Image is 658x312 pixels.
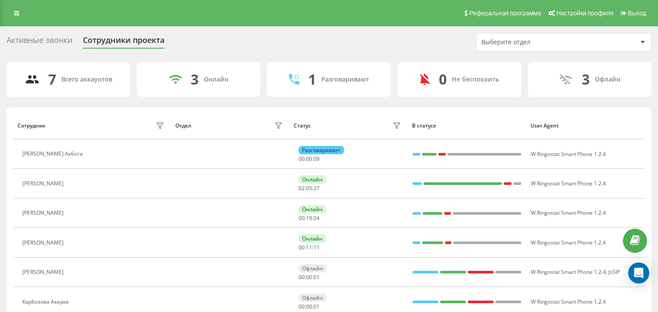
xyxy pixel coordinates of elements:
[306,273,312,281] span: 00
[48,71,56,88] div: 7
[22,210,66,216] div: [PERSON_NAME]
[299,303,305,310] span: 00
[582,71,590,88] div: 3
[18,123,46,129] div: Сотрудник
[308,71,316,88] div: 1
[299,304,320,310] div: : :
[299,234,326,243] div: Онлайн
[531,209,606,216] span: W Ringostat Smart Phone 1.2.4
[530,123,640,129] div: User Agent
[481,39,586,46] div: Выберите отдел
[22,299,71,305] div: Карбозова Акерке
[595,76,620,83] div: Офлайн
[306,214,312,222] span: 19
[191,71,199,88] div: 3
[299,294,327,302] div: Офлайн
[306,155,312,163] span: 00
[22,151,85,157] div: [PERSON_NAME] Акбота
[452,76,499,83] div: Не беспокоить
[22,240,66,246] div: [PERSON_NAME]
[299,215,320,221] div: : :
[306,244,312,251] span: 11
[556,10,613,17] span: Настройки профиля
[313,273,320,281] span: 01
[531,298,606,305] span: W Ringostat Smart Phone 1.2.4
[299,245,320,251] div: : :
[313,303,320,310] span: 01
[299,185,320,191] div: : :
[299,244,305,251] span: 00
[439,71,447,88] div: 0
[61,76,112,83] div: Всего аккаунтов
[294,123,311,129] div: Статус
[321,76,369,83] div: Разговаривают
[299,155,305,163] span: 00
[628,262,649,284] div: Open Intercom Messenger
[299,214,305,222] span: 00
[628,10,646,17] span: Выход
[204,76,228,83] div: Онлайн
[313,244,320,251] span: 11
[313,155,320,163] span: 09
[306,184,312,192] span: 05
[7,35,72,49] div: Активные звонки
[22,181,66,187] div: [PERSON_NAME]
[531,180,606,187] span: W Ringostat Smart Phone 1.2.4
[299,264,327,273] div: Офлайн
[531,239,606,246] span: W Ringostat Smart Phone 1.2.4
[313,184,320,192] span: 27
[299,274,320,280] div: : :
[412,123,522,129] div: В статусе
[299,205,326,213] div: Онлайн
[299,175,326,184] div: Онлайн
[313,214,320,222] span: 04
[299,184,305,192] span: 02
[299,273,305,281] span: 00
[306,303,312,310] span: 00
[469,10,541,17] span: Реферальная программа
[83,35,164,49] div: Сотрудники проекта
[299,156,320,162] div: : :
[608,268,620,276] span: JsSIP
[299,146,344,154] div: Разговаривает
[531,150,606,158] span: W Ringostat Smart Phone 1.2.4
[531,268,606,276] span: W Ringostat Smart Phone 1.2.4
[22,269,66,275] div: [PERSON_NAME]
[175,123,191,129] div: Отдел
